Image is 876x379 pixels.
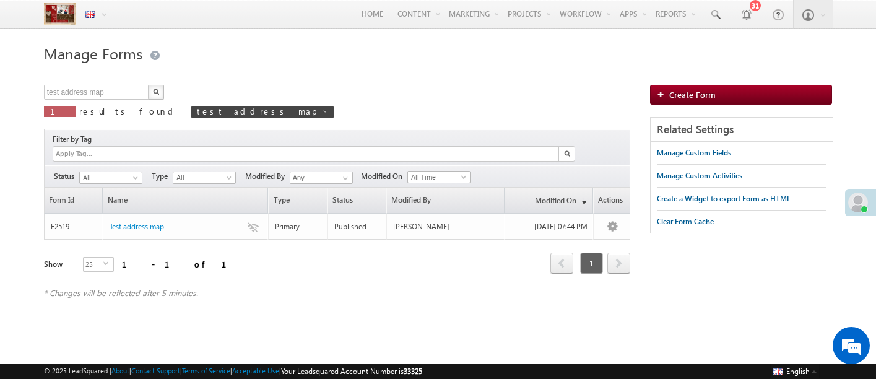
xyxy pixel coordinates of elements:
[44,287,630,298] div: * Changes will be reflected after 5 minutes.
[657,90,669,98] img: add_icon.png
[122,257,241,271] div: 1 - 1 of 1
[54,171,79,182] span: Status
[407,171,471,183] a: All Time
[657,147,731,159] div: Manage Custom Fields
[505,188,592,213] a: Modified On(sorted descending)
[182,367,230,375] a: Terms of Service
[404,367,422,376] span: 33325
[334,221,381,232] div: Published
[245,171,290,182] span: Modified By
[657,165,742,187] a: Manage Custom Activities
[232,367,279,375] a: Acceptable Use
[44,3,76,25] img: Custom Logo
[173,172,236,184] a: All
[51,221,98,232] div: F2519
[770,364,820,378] button: English
[197,106,316,116] span: test address map
[173,172,232,183] span: All
[550,254,573,274] a: prev
[393,221,499,232] div: [PERSON_NAME]
[594,188,630,213] span: Actions
[153,89,159,95] img: Search
[564,150,570,157] img: Search
[669,89,716,100] span: Create Form
[408,172,467,183] span: All Time
[84,258,103,271] span: 25
[657,142,731,164] a: Manage Custom Fields
[657,188,791,210] a: Create a Widget to export Form as HTML
[511,221,588,232] div: [DATE] 07:44 PM
[275,221,322,232] div: Primary
[152,171,173,182] span: Type
[44,259,73,270] div: Show
[657,170,742,181] div: Manage Custom Activities
[45,188,102,213] a: Form Id
[44,365,422,377] span: © 2025 LeadSquared | | | | |
[580,253,603,274] span: 1
[387,188,504,213] a: Modified By
[103,261,113,266] span: select
[576,196,586,206] span: (sorted descending)
[657,193,791,204] div: Create a Widget to export Form as HTML
[328,188,386,213] span: Status
[44,43,142,63] span: Manage Forms
[110,222,164,231] span: Test address map
[53,133,96,146] div: Filter by Tag
[361,171,407,182] span: Modified On
[79,106,178,116] span: results found
[657,216,714,227] div: Clear Form Cache
[111,367,129,375] a: About
[110,221,164,232] a: Test address map
[651,118,833,142] div: Related Settings
[103,188,267,213] a: Name
[80,172,139,183] span: All
[336,172,352,185] a: Show All Items
[550,253,573,274] span: prev
[786,367,810,376] span: English
[79,172,142,184] a: All
[290,172,353,184] input: Type to Search
[50,106,70,116] span: 1
[607,254,630,274] a: next
[131,367,180,375] a: Contact Support
[607,253,630,274] span: next
[281,367,422,376] span: Your Leadsquared Account Number is
[54,149,128,159] input: Apply Tag...
[269,188,326,213] span: Type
